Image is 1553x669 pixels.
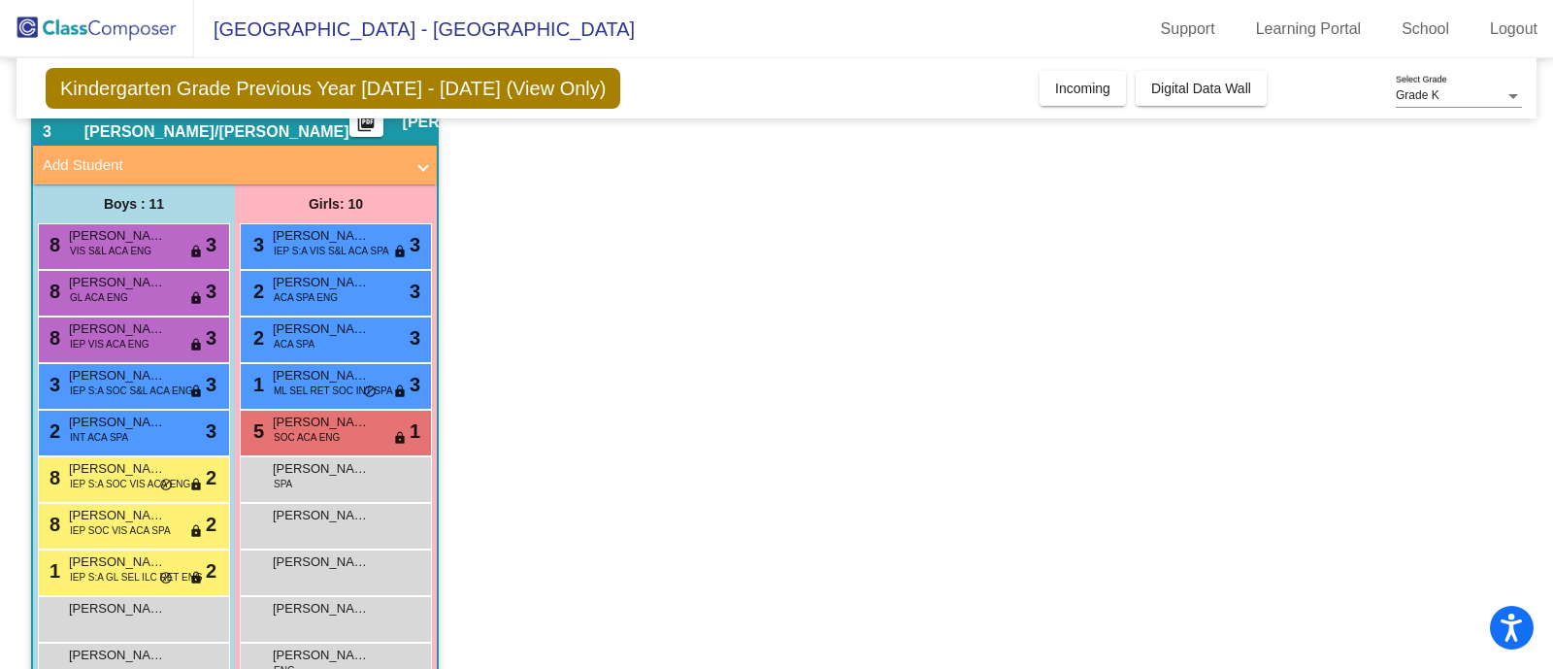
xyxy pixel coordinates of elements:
[45,560,60,582] span: 1
[189,524,203,540] span: lock
[206,556,216,585] span: 2
[235,184,437,223] div: Girls: 10
[69,413,166,432] span: [PERSON_NAME]
[273,459,370,479] span: [PERSON_NAME]
[248,374,264,395] span: 1
[1136,71,1267,106] button: Digital Data Wall
[206,323,216,352] span: 3
[1040,71,1126,106] button: Incoming
[189,338,203,353] span: lock
[194,14,635,45] span: [GEOGRAPHIC_DATA] - [GEOGRAPHIC_DATA]
[206,277,216,306] span: 3
[1151,81,1251,96] span: Digital Data Wall
[159,571,173,586] span: do_not_disturb_alt
[274,477,292,491] span: SPA
[45,281,60,302] span: 8
[248,281,264,302] span: 2
[410,370,420,399] span: 3
[206,370,216,399] span: 3
[273,413,370,432] span: [PERSON_NAME]
[410,230,420,259] span: 3
[69,599,166,619] span: [PERSON_NAME]
[43,103,84,142] span: Class 3
[274,244,389,258] span: IEP S:A VIS S&L ACA SPA
[273,646,370,665] span: [PERSON_NAME]
[84,103,349,142] span: - [PERSON_NAME]/[PERSON_NAME]
[363,385,377,400] span: do_not_disturb_alt
[349,108,383,137] button: Print Students Details
[189,245,203,260] span: lock
[70,244,151,258] span: VIS S&L ACA ENG
[159,478,173,493] span: do_not_disturb_alt
[1145,14,1231,45] a: Support
[393,245,407,260] span: lock
[33,184,235,223] div: Boys : 11
[206,417,216,446] span: 3
[273,273,370,292] span: [PERSON_NAME]
[43,154,404,177] mat-panel-title: Add Student
[403,113,533,132] span: [PERSON_NAME]
[1474,14,1553,45] a: Logout
[189,291,203,307] span: lock
[1386,14,1465,45] a: School
[45,514,60,535] span: 8
[69,366,166,385] span: [PERSON_NAME]
[69,459,166,479] span: [PERSON_NAME]
[69,552,166,572] span: [PERSON_NAME]
[45,234,60,255] span: 8
[410,323,420,352] span: 3
[189,478,203,493] span: lock
[273,319,370,339] span: [PERSON_NAME]
[393,431,407,447] span: lock
[274,337,314,351] span: ACA SPA
[45,374,60,395] span: 3
[273,506,370,525] span: [PERSON_NAME]
[274,290,338,305] span: ACA SPA ENG
[206,463,216,492] span: 2
[70,570,203,585] span: IEP S:A GL SEL ILC RET ENG
[248,420,264,442] span: 5
[248,327,264,349] span: 2
[45,420,60,442] span: 2
[206,230,216,259] span: 3
[354,114,378,141] mat-icon: picture_as_pdf
[70,477,190,491] span: IEP S:A SOC VIS ACA ENG
[69,226,166,246] span: [PERSON_NAME]
[206,510,216,539] span: 2
[70,337,149,351] span: IEP VIS ACA ENG
[70,384,193,398] span: IEP S:A SOC S&L ACA ENG
[33,146,437,184] mat-expansion-panel-header: Add Student
[189,385,203,400] span: lock
[274,384,393,398] span: ML SEL RET SOC INT SPA
[69,506,166,525] span: [PERSON_NAME]
[189,571,203,586] span: lock
[273,366,370,385] span: [PERSON_NAME]
[69,273,166,292] span: [PERSON_NAME]
[410,277,420,306] span: 3
[248,234,264,255] span: 3
[70,430,128,445] span: INT ACA SPA
[1240,14,1377,45] a: Learning Portal
[70,290,128,305] span: GL ACA ENG
[273,552,370,572] span: [PERSON_NAME]
[70,523,171,538] span: IEP SOC VIS ACA SPA
[69,319,166,339] span: [PERSON_NAME]
[393,385,407,400] span: lock
[273,226,370,246] span: [PERSON_NAME] [PERSON_NAME]
[1396,88,1439,102] span: Grade K
[46,68,620,109] span: Kindergarten Grade Previous Year [DATE] - [DATE] (View Only)
[410,417,420,446] span: 1
[69,646,166,665] span: [PERSON_NAME]
[274,430,340,445] span: SOC ACA ENG
[273,599,370,619] span: [PERSON_NAME]
[45,467,60,488] span: 8
[1055,81,1110,96] span: Incoming
[45,327,60,349] span: 8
